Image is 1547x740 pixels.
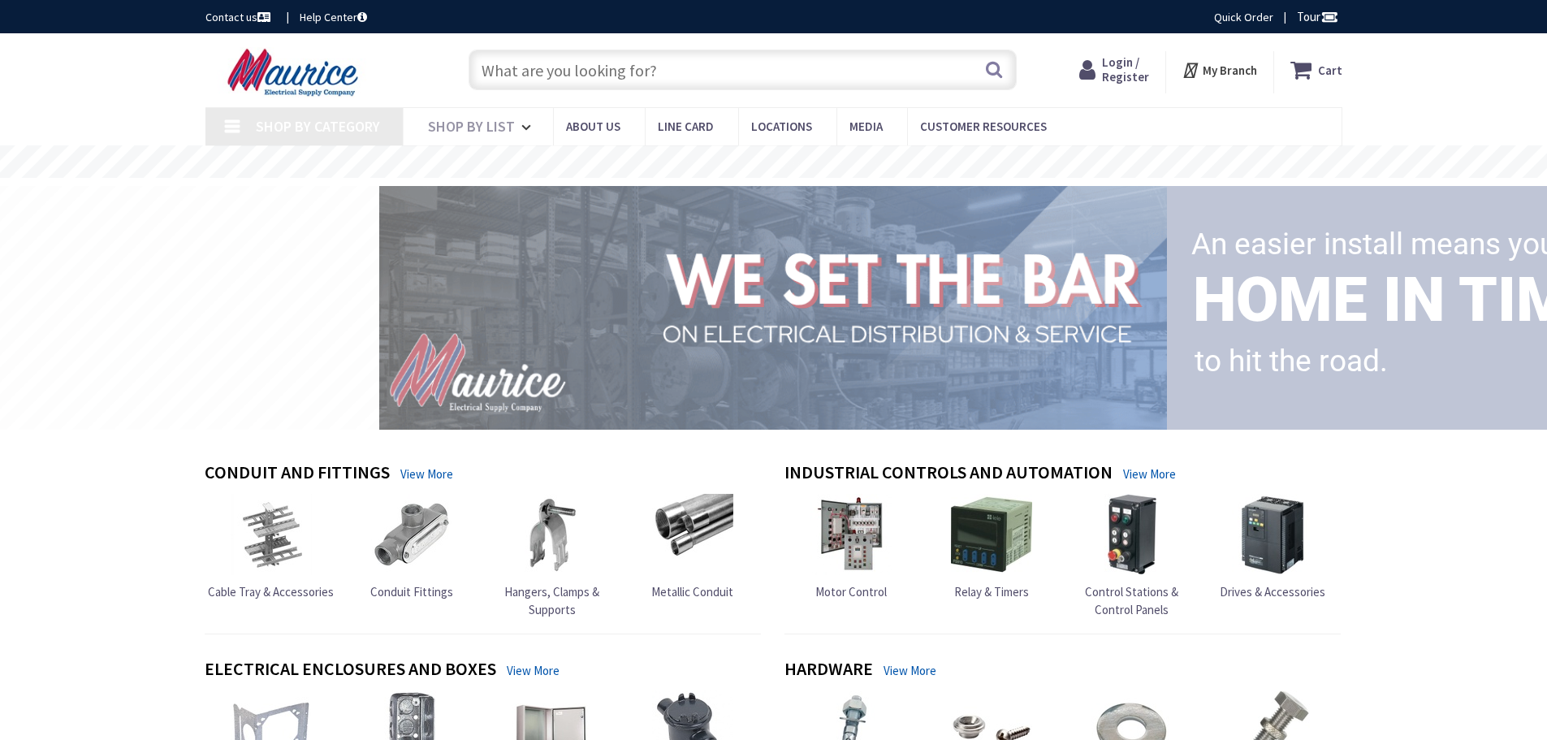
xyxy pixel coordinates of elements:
[1232,494,1313,575] img: Drives & Accessories
[512,494,593,575] img: Hangers, Clamps & Supports
[1085,584,1178,617] span: Control Stations & Control Panels
[1290,55,1342,84] a: Cart
[1065,494,1199,618] a: Control Stations & Control Panels Control Stations & Control Panels
[205,9,274,25] a: Contact us
[626,154,923,171] rs-layer: Free Same Day Pickup at 15 Locations
[1203,63,1257,78] strong: My Branch
[951,494,1032,575] img: Relay & Timers
[486,494,619,618] a: Hangers, Clamps & Supports Hangers, Clamps & Supports
[428,117,515,136] span: Shop By List
[884,662,936,679] a: View More
[1079,55,1149,84] a: Login / Register
[815,584,887,599] span: Motor Control
[208,494,334,600] a: Cable Tray & Accessories Cable Tray & Accessories
[784,462,1113,486] h4: Industrial Controls and Automation
[658,119,714,134] span: Line Card
[1220,584,1325,599] span: Drives & Accessories
[400,465,453,483] a: View More
[371,494,452,575] img: Conduit Fittings
[951,494,1032,600] a: Relay & Timers Relay & Timers
[751,119,812,134] span: Locations
[652,494,733,575] img: Metallic Conduit
[370,584,453,599] span: Conduit Fittings
[1297,9,1338,24] span: Tour
[256,117,380,136] span: Shop By Category
[205,47,385,97] img: Maurice Electrical Supply Company
[300,9,367,25] a: Help Center
[810,494,892,600] a: Motor Control Motor Control
[370,494,453,600] a: Conduit Fittings Conduit Fittings
[504,584,599,617] span: Hangers, Clamps & Supports
[205,659,496,682] h4: Electrical Enclosures and Boxes
[205,462,390,486] h4: Conduit and Fittings
[1091,494,1173,575] img: Control Stations & Control Panels
[469,50,1017,90] input: What are you looking for?
[954,584,1029,599] span: Relay & Timers
[360,181,1173,433] img: 1_1.png
[1182,55,1257,84] div: My Branch
[920,119,1047,134] span: Customer Resources
[566,119,620,134] span: About us
[849,119,883,134] span: Media
[208,584,334,599] span: Cable Tray & Accessories
[810,494,892,575] img: Motor Control
[231,494,312,575] img: Cable Tray & Accessories
[507,662,560,679] a: View More
[1214,9,1273,25] a: Quick Order
[1123,465,1176,483] a: View More
[1102,54,1149,84] span: Login / Register
[1195,333,1388,390] rs-layer: to hit the road.
[784,659,873,682] h4: Hardware
[1318,55,1342,84] strong: Cart
[1220,494,1325,600] a: Drives & Accessories Drives & Accessories
[651,494,733,600] a: Metallic Conduit Metallic Conduit
[651,584,733,599] span: Metallic Conduit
